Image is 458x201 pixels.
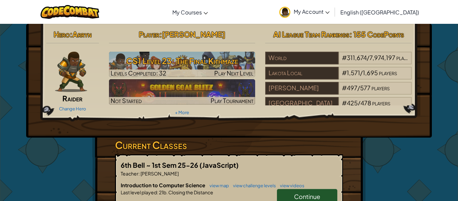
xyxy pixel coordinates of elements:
[211,97,253,104] span: Play Tournament
[363,69,378,77] span: 1,695
[175,110,189,115] a: + More
[157,189,158,195] span: :
[265,58,412,66] a: World#311,674/7,974,197players
[379,69,397,77] span: players
[265,82,338,95] div: [PERSON_NAME]
[265,52,338,64] div: World
[159,30,162,39] span: :
[273,30,349,39] span: AI League Team Rankings
[342,54,347,61] span: #
[347,99,358,107] span: 425
[109,52,255,77] a: Play Next Level
[371,84,390,92] span: players
[55,52,87,92] img: raider-pose.png
[109,53,255,68] h3: CS1 Level 23: The Final Kithmaze
[199,161,239,169] span: (JavaScript)
[294,8,330,15] span: My Account
[115,138,343,153] h3: Current Classes
[172,9,202,16] span: My Courses
[340,9,419,16] span: English ([GEOGRAPHIC_DATA])
[349,30,404,39] span: : 155 CodePoints
[206,183,229,188] a: view map
[358,99,360,107] span: /
[214,69,253,77] span: Play Next Level
[109,52,255,77] img: CS1 Level 23: The Final Kithmaze
[121,182,206,188] span: Introduction to Computer Science
[109,79,255,105] img: Golden Goal
[111,69,166,77] span: Levels Completed: 32
[369,54,395,61] span: 7,974,197
[279,7,290,18] img: avatar
[121,161,199,169] span: 6th Bell ~ 1st Sem 25-26
[347,69,360,77] span: 1,571
[70,30,72,39] span: :
[265,88,412,96] a: [PERSON_NAME]#497/577players
[111,97,142,104] span: Not Started
[72,30,92,39] span: Arryn
[396,54,414,61] span: players
[59,106,86,111] a: Change Hero
[347,84,357,92] span: 497
[265,97,338,110] div: [GEOGRAPHIC_DATA]
[230,183,276,188] a: view challenge levels
[138,170,140,177] span: :
[121,189,157,195] span: Last level played
[372,99,390,107] span: players
[347,54,367,61] span: 311,674
[357,84,360,92] span: /
[158,189,168,195] span: 21b.
[342,69,347,77] span: #
[265,73,412,81] a: Lakota Local#1,571/1,695players
[41,5,99,19] img: CodeCombat logo
[162,30,225,39] span: [PERSON_NAME]
[360,84,370,92] span: 577
[360,99,371,107] span: 478
[276,1,333,22] a: My Account
[109,79,255,105] a: Not StartedPlay Tournament
[265,103,412,111] a: [GEOGRAPHIC_DATA]#425/478players
[139,30,159,39] span: Player
[342,99,347,107] span: #
[62,94,82,103] span: Raider
[121,170,138,177] span: Teacher
[294,193,320,200] span: Continue
[265,67,338,80] div: Lakota Local
[54,30,70,39] span: Hero
[168,189,213,195] span: Closing the Distance
[337,3,422,21] a: English ([GEOGRAPHIC_DATA])
[277,183,304,188] a: view videos
[342,84,347,92] span: #
[367,54,369,61] span: /
[140,170,179,177] span: [PERSON_NAME]
[169,3,211,21] a: My Courses
[360,69,363,77] span: /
